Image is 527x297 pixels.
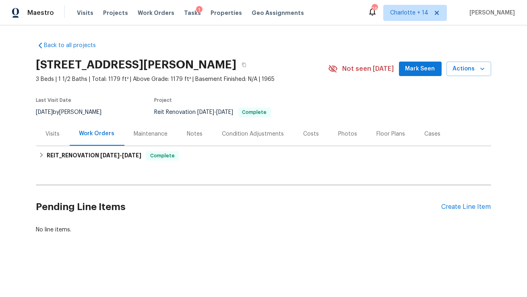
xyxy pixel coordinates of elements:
[122,153,141,158] span: [DATE]
[399,62,442,76] button: Mark Seen
[100,153,141,158] span: -
[138,9,174,17] span: Work Orders
[442,203,491,211] div: Create Line Item
[377,130,405,138] div: Floor Plans
[36,75,328,83] span: 3 Beds | 1 1/2 Baths | Total: 1179 ft² | Above Grade: 1179 ft² | Basement Finished: N/A | 1965
[184,10,201,16] span: Tasks
[343,65,394,73] span: Not seen [DATE]
[46,130,60,138] div: Visits
[252,9,304,17] span: Geo Assignments
[196,6,203,14] div: 1
[36,226,491,234] div: No line items.
[36,61,237,69] h2: [STREET_ADDRESS][PERSON_NAME]
[100,153,120,158] span: [DATE]
[405,64,435,74] span: Mark Seen
[239,110,270,115] span: Complete
[217,109,234,115] span: [DATE]
[103,9,128,17] span: Projects
[77,9,93,17] span: Visits
[36,107,112,117] div: by [PERSON_NAME]
[339,130,358,138] div: Photos
[453,64,485,74] span: Actions
[372,5,377,13] div: 260
[134,130,168,138] div: Maintenance
[147,152,178,160] span: Complete
[425,130,441,138] div: Cases
[211,9,242,17] span: Properties
[237,58,251,72] button: Copy Address
[47,151,141,161] h6: REIT_RENOVATION
[36,109,53,115] span: [DATE]
[79,130,115,138] div: Work Orders
[36,188,442,226] h2: Pending Line Items
[155,98,172,103] span: Project
[390,9,428,17] span: Charlotte + 14
[446,62,491,76] button: Actions
[222,130,284,138] div: Condition Adjustments
[187,130,203,138] div: Notes
[155,109,271,115] span: Reit Renovation
[198,109,215,115] span: [DATE]
[304,130,319,138] div: Costs
[466,9,515,17] span: [PERSON_NAME]
[27,9,54,17] span: Maestro
[36,98,72,103] span: Last Visit Date
[198,109,234,115] span: -
[36,41,114,49] a: Back to all projects
[36,146,491,165] div: REIT_RENOVATION [DATE]-[DATE]Complete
